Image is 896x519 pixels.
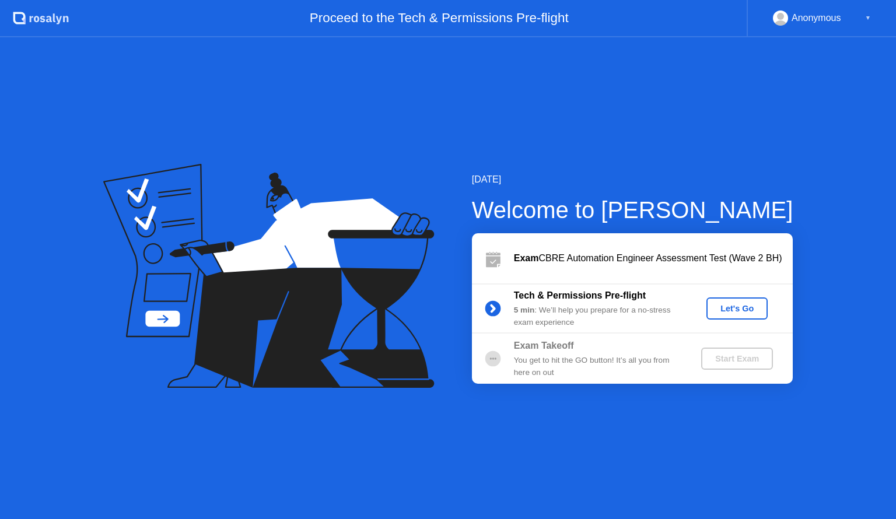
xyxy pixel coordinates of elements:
div: You get to hit the GO button! It’s all you from here on out [514,355,682,378]
div: Welcome to [PERSON_NAME] [472,192,793,227]
div: Anonymous [792,10,841,26]
b: Exam Takeoff [514,341,574,350]
b: 5 min [514,306,535,314]
div: Start Exam [706,354,768,363]
button: Let's Go [706,297,768,320]
div: ▼ [865,10,871,26]
b: Tech & Permissions Pre-flight [514,290,646,300]
div: : We’ll help you prepare for a no-stress exam experience [514,304,682,328]
b: Exam [514,253,539,263]
div: CBRE Automation Engineer Assessment Test (Wave 2 BH) [514,251,793,265]
div: [DATE] [472,173,793,187]
div: Let's Go [711,304,763,313]
button: Start Exam [701,348,773,370]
